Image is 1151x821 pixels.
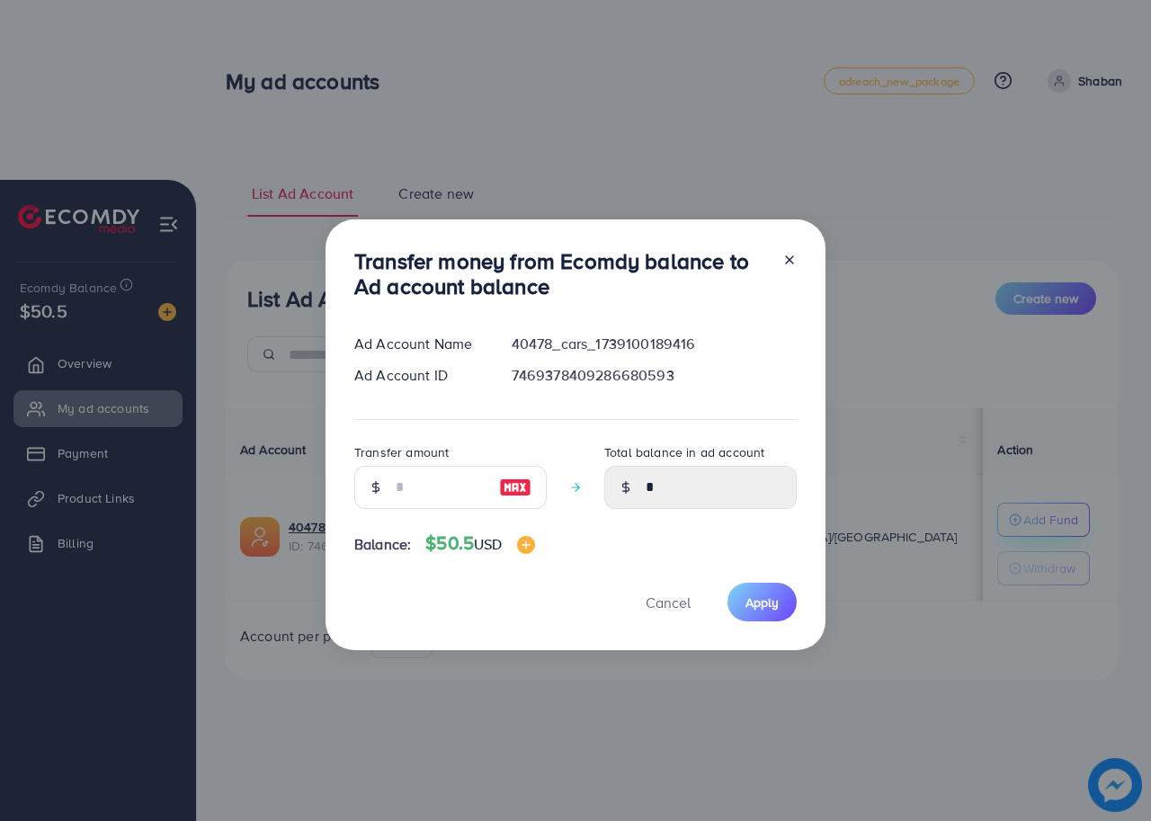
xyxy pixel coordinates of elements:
span: Apply [745,593,779,611]
img: image [517,536,535,554]
div: Ad Account ID [340,365,497,386]
div: Ad Account Name [340,334,497,354]
span: Cancel [646,593,691,612]
button: Apply [727,583,797,621]
div: 40478_cars_1739100189416 [497,334,811,354]
div: 7469378409286680593 [497,365,811,386]
button: Cancel [623,583,713,621]
img: image [499,477,531,498]
span: USD [474,534,502,554]
h3: Transfer money from Ecomdy balance to Ad account balance [354,248,768,300]
label: Total balance in ad account [604,443,764,461]
span: Balance: [354,534,411,555]
h4: $50.5 [425,532,534,555]
label: Transfer amount [354,443,449,461]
